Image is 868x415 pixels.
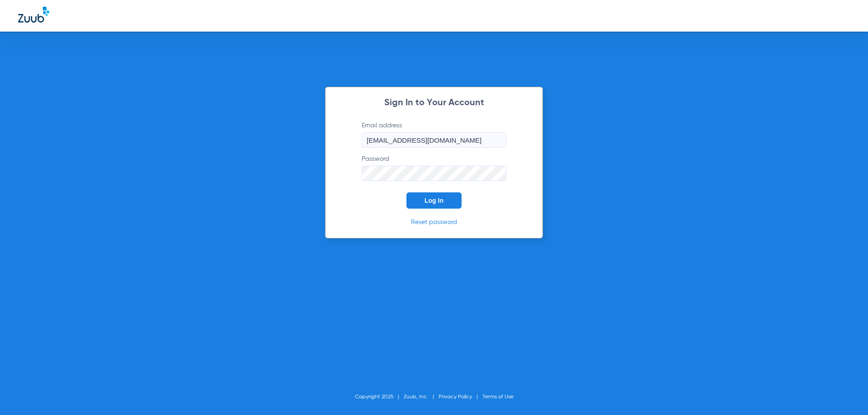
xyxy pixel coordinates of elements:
[362,154,506,181] label: Password
[406,192,462,209] button: Log In
[18,7,49,23] img: Zuub Logo
[362,166,506,181] input: Password
[482,394,514,400] a: Terms of Use
[425,197,443,204] span: Log In
[439,394,472,400] a: Privacy Policy
[362,121,506,148] label: Email address
[348,98,520,107] h2: Sign In to Your Account
[362,132,506,148] input: Email address
[355,392,404,401] li: Copyright 2025
[404,392,439,401] li: Zuub, Inc.
[411,219,457,225] a: Reset password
